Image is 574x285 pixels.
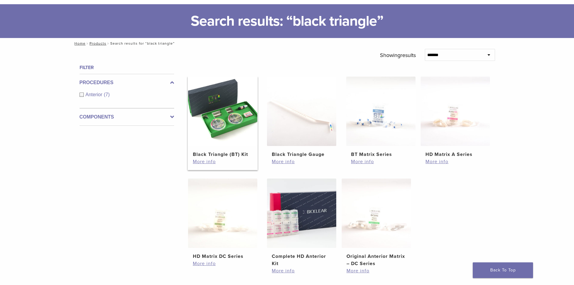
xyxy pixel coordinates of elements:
a: More info [351,158,411,165]
span: (7) [104,92,110,97]
img: HD Matrix A Series [421,77,490,146]
span: / [106,42,110,45]
a: More info [193,260,252,267]
a: More info [425,158,485,165]
a: Back To Top [473,262,533,278]
a: More info [347,267,406,274]
label: Procedures [80,79,174,86]
a: More info [272,158,331,165]
a: HD Matrix DC SeriesHD Matrix DC Series [188,179,258,260]
span: Anterior [86,92,104,97]
h2: BT Matrix Series [351,151,411,158]
a: BT Matrix SeriesBT Matrix Series [346,77,416,158]
h4: Filter [80,64,174,71]
img: Black Triangle (BT) Kit [188,77,257,146]
a: Complete HD Anterior KitComplete HD Anterior Kit [267,179,337,267]
img: Original Anterior Matrix - DC Series [342,179,411,248]
h2: Black Triangle (BT) Kit [193,151,252,158]
h2: HD Matrix DC Series [193,253,252,260]
nav: Search results for “black triangle” [70,38,504,49]
a: More info [193,158,252,165]
a: More info [272,267,331,274]
h2: Black Triangle Gauge [272,151,331,158]
label: Components [80,113,174,121]
img: BT Matrix Series [346,77,416,146]
img: Black Triangle Gauge [267,77,336,146]
span: / [86,42,89,45]
h2: Complete HD Anterior Kit [272,253,331,267]
img: HD Matrix DC Series [188,179,257,248]
a: Home [73,41,86,46]
a: Original Anterior Matrix - DC SeriesOriginal Anterior Matrix – DC Series [341,179,412,267]
a: Black Triangle (BT) KitBlack Triangle (BT) Kit [188,77,258,158]
a: Products [89,41,106,46]
p: Showing results [380,49,416,62]
img: Complete HD Anterior Kit [267,179,336,248]
a: Black Triangle GaugeBlack Triangle Gauge [267,77,337,158]
a: HD Matrix A SeriesHD Matrix A Series [420,77,491,158]
h2: Original Anterior Matrix – DC Series [347,253,406,267]
h2: HD Matrix A Series [425,151,485,158]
